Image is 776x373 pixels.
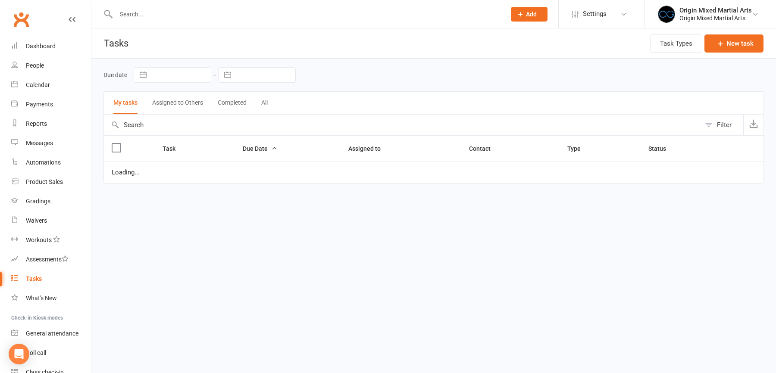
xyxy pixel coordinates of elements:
button: Add [511,7,548,22]
span: Add [526,11,537,18]
div: Assessments [26,256,69,263]
a: Payments [11,95,91,114]
h1: Tasks [91,28,131,58]
img: thumb_image1665119159.png [658,6,675,23]
input: Search... [113,8,500,20]
div: Product Sales [26,178,63,185]
div: Roll call [26,349,46,356]
label: Due date [103,71,127,78]
a: Waivers [11,211,91,230]
div: Workouts [26,236,52,243]
span: Assigned to [348,145,390,152]
a: Dashboard [11,37,91,56]
button: All [261,92,268,114]
a: People [11,56,91,75]
div: Calendar [26,81,50,88]
button: Type [567,143,590,154]
div: What's New [26,295,57,302]
button: Contact [469,143,500,154]
button: My tasks [113,92,138,114]
div: Tasks [26,275,42,282]
span: Contact [469,145,500,152]
a: Clubworx [10,9,32,30]
td: Loading... [104,162,763,183]
button: Status [648,143,676,154]
button: Filter [701,115,743,135]
span: Type [567,145,590,152]
button: New task [704,34,763,53]
a: Product Sales [11,172,91,192]
a: General attendance kiosk mode [11,324,91,343]
a: Automations [11,153,91,172]
div: Gradings [26,198,50,205]
a: Tasks [11,269,91,289]
a: What's New [11,289,91,308]
div: Waivers [26,217,47,224]
button: Completed [218,92,247,114]
button: Task Types [650,34,702,53]
span: Status [648,145,676,152]
span: Settings [583,4,607,24]
button: Due Date [243,143,277,154]
div: Reports [26,120,47,127]
div: Origin Mixed Martial Arts [679,6,752,14]
button: Assigned to Others [152,92,203,114]
span: Due Date [243,145,277,152]
a: Roll call [11,343,91,363]
button: Assigned to [348,143,390,154]
a: Gradings [11,192,91,211]
a: Calendar [11,75,91,95]
button: Task [163,143,185,154]
div: Open Intercom Messenger [9,344,29,364]
a: Reports [11,114,91,134]
div: Payments [26,101,53,108]
div: General attendance [26,330,78,337]
a: Messages [11,134,91,153]
a: Workouts [11,230,91,250]
div: Origin Mixed Martial Arts [679,14,752,22]
a: Assessments [11,250,91,269]
div: Filter [717,120,732,130]
div: Dashboard [26,43,56,50]
div: Automations [26,159,61,166]
span: Task [163,145,185,152]
div: Messages [26,140,53,146]
input: Search [104,115,701,135]
div: People [26,62,44,69]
